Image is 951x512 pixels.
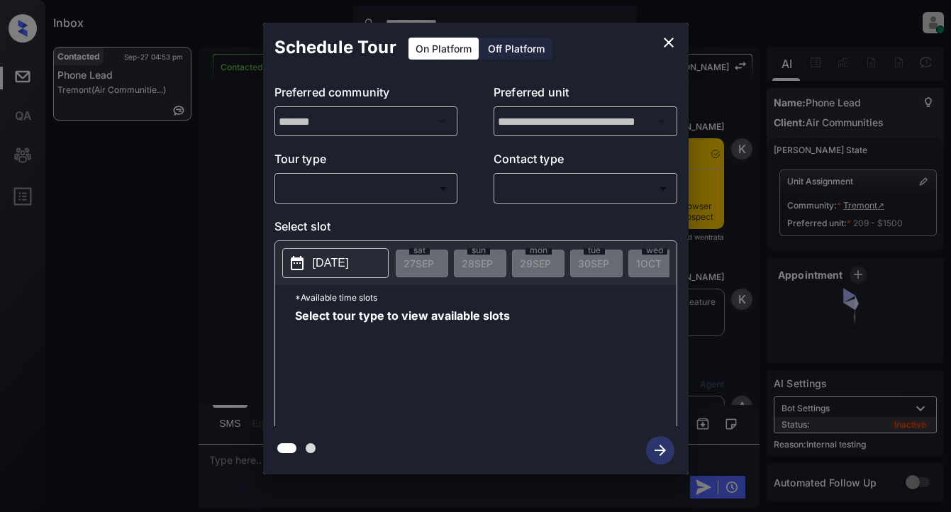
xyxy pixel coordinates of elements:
[274,218,677,240] p: Select slot
[494,84,677,106] p: Preferred unit
[481,38,552,60] div: Off Platform
[295,285,677,310] p: *Available time slots
[274,150,458,173] p: Tour type
[313,255,349,272] p: [DATE]
[408,38,479,60] div: On Platform
[655,28,683,57] button: close
[494,150,677,173] p: Contact type
[282,248,389,278] button: [DATE]
[263,23,408,72] h2: Schedule Tour
[295,310,510,423] span: Select tour type to view available slots
[274,84,458,106] p: Preferred community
